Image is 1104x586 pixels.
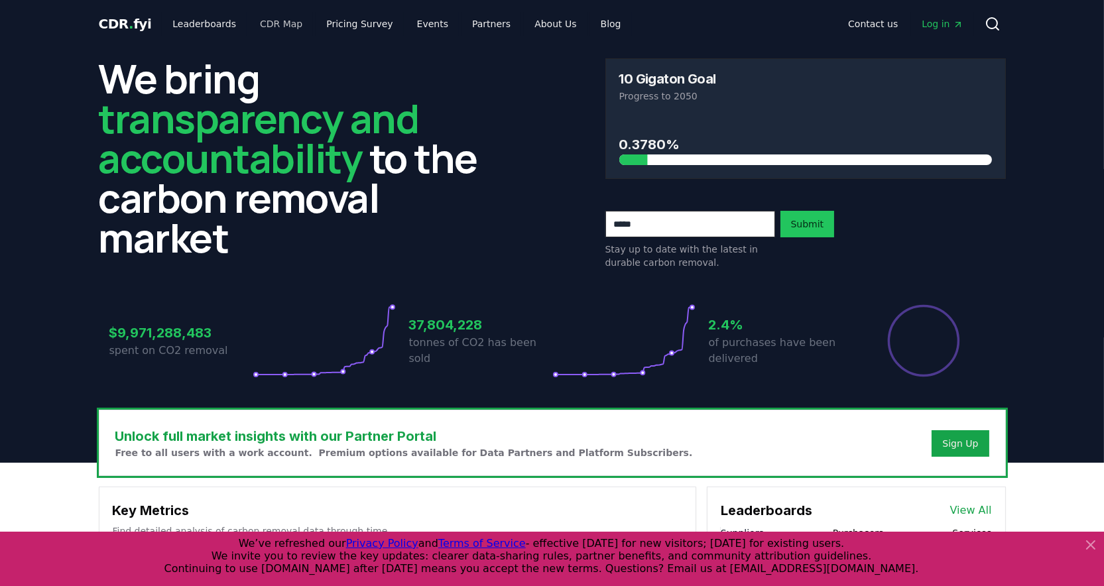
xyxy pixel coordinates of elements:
h3: 37,804,228 [409,315,552,335]
span: transparency and accountability [99,91,419,185]
a: About Us [524,12,587,36]
h3: Key Metrics [113,500,682,520]
a: Blog [590,12,632,36]
p: tonnes of CO2 has been sold [409,335,552,367]
a: View All [950,502,992,518]
p: Stay up to date with the latest in durable carbon removal. [605,243,775,269]
p: of purchases have been delivered [709,335,852,367]
nav: Main [837,12,973,36]
h3: 10 Gigaton Goal [619,72,716,86]
h3: $9,971,288,483 [109,323,253,343]
a: Contact us [837,12,908,36]
h3: Unlock full market insights with our Partner Portal [115,426,693,446]
nav: Main [162,12,631,36]
h2: We bring to the carbon removal market [99,58,499,257]
a: Partners [461,12,521,36]
p: spent on CO2 removal [109,343,253,359]
a: Pricing Survey [316,12,403,36]
a: CDR.fyi [99,15,152,33]
p: Free to all users with a work account. Premium options available for Data Partners and Platform S... [115,446,693,459]
p: Find detailed analysis of carbon removal data through time. [113,524,682,538]
span: CDR fyi [99,16,152,32]
a: Log in [911,12,973,36]
h3: Leaderboards [721,500,812,520]
button: Services [952,526,991,540]
a: Leaderboards [162,12,247,36]
span: . [129,16,133,32]
h3: 2.4% [709,315,852,335]
a: Events [406,12,459,36]
button: Submit [780,211,835,237]
span: Log in [922,17,963,30]
a: Sign Up [942,437,978,450]
a: CDR Map [249,12,313,36]
div: Percentage of sales delivered [887,304,961,378]
h3: 0.3780% [619,135,992,154]
p: Progress to 2050 [619,89,992,103]
button: Purchasers [833,526,884,540]
button: Sign Up [932,430,989,457]
button: Suppliers [721,526,764,540]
